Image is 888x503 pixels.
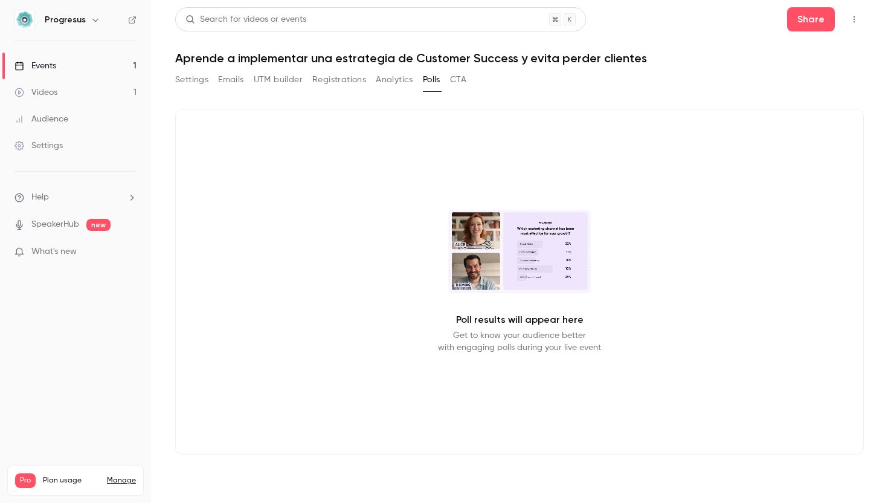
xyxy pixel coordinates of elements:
button: Analytics [376,70,413,89]
li: help-dropdown-opener [14,191,137,204]
button: Settings [175,70,208,89]
span: What's new [31,245,77,258]
button: Share [787,7,835,31]
p: Get to know your audience better with engaging polls during your live event [438,329,601,354]
button: Registrations [312,70,366,89]
a: Manage [107,476,136,485]
iframe: Noticeable Trigger [122,247,137,258]
span: Plan usage [43,476,100,485]
div: Events [14,60,56,72]
p: Poll results will appear here [456,313,584,327]
span: new [86,219,111,231]
img: Progresus [15,10,34,30]
div: Search for videos or events [185,13,306,26]
h6: Progresus [45,14,86,26]
h1: Aprende a implementar una estrategia de Customer Success y evita perder clientes [175,51,864,65]
span: Pro [15,473,36,488]
button: Emails [218,70,243,89]
span: Help [31,191,49,204]
button: UTM builder [254,70,303,89]
a: SpeakerHub [31,218,79,231]
button: CTA [450,70,466,89]
div: Audience [14,113,68,125]
div: Videos [14,86,57,99]
div: Settings [14,140,63,152]
button: Polls [423,70,440,89]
